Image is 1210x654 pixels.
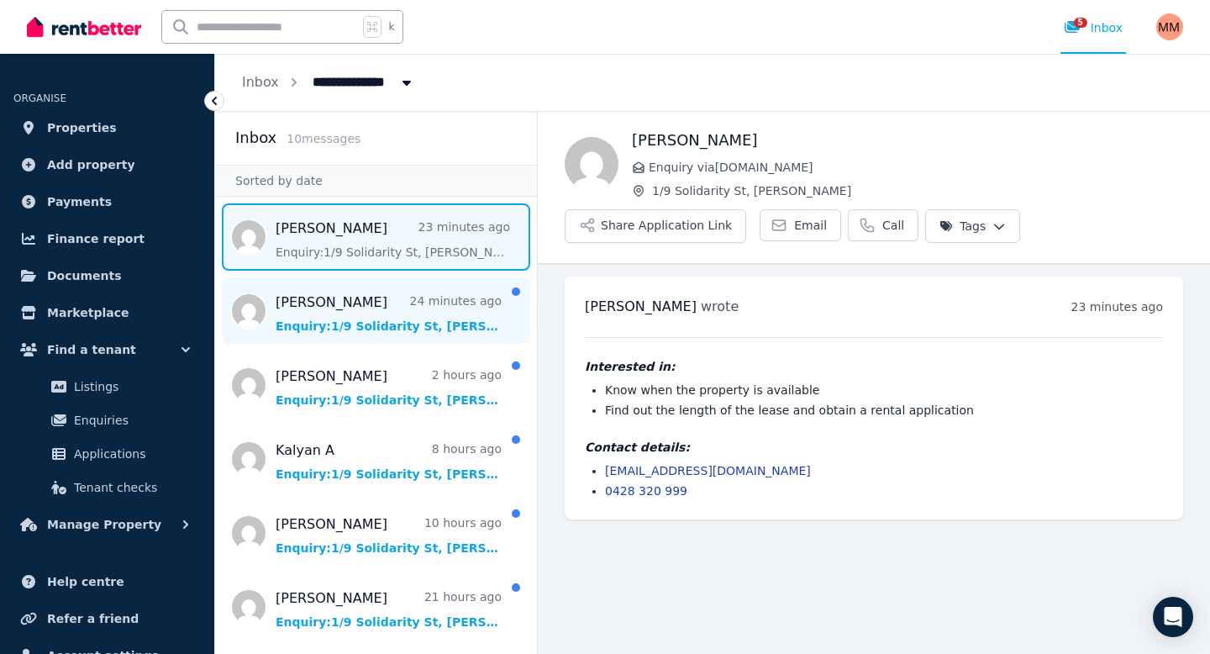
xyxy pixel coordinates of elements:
span: Tags [939,218,986,235]
a: Call [848,209,918,241]
a: Marketplace [13,296,201,330]
button: Manage Property [13,508,201,541]
span: 5 [1074,18,1087,28]
h4: Contact details: [585,439,1163,456]
a: [PERSON_NAME]24 minutes agoEnquiry:1/9 Solidarity St, [PERSON_NAME]. [276,293,502,335]
span: k [388,20,394,34]
span: 1/9 Solidarity St, [PERSON_NAME] [652,182,1183,199]
span: Refer a friend [47,609,139,629]
li: Know when the property is available [605,382,1163,398]
a: Payments [13,185,201,219]
a: [PERSON_NAME]23 minutes agoEnquiry:1/9 Solidarity St, [PERSON_NAME]. [276,219,510,261]
span: 10 message s [287,132,360,145]
a: Documents [13,259,201,293]
li: Find out the length of the lease and obtain a rental application [605,402,1163,419]
button: Tags [925,209,1020,243]
a: Help centre [13,565,201,599]
img: matthew mcpherson [1156,13,1183,40]
button: Share Application Link [565,209,746,243]
h4: Interested in: [585,358,1163,375]
a: Inbox [242,74,279,90]
time: 23 minutes ago [1071,300,1163,314]
span: Marketplace [47,303,129,323]
a: Listings [20,370,194,403]
img: Joshua [565,137,618,191]
span: Payments [47,192,112,212]
a: Properties [13,111,201,145]
a: Tenant checks [20,471,194,504]
a: Email [760,209,841,241]
span: Documents [47,266,122,286]
span: Enquiries [74,410,187,430]
a: Enquiries [20,403,194,437]
span: Call [882,217,904,234]
span: ORGANISE [13,92,66,104]
h2: Inbox [235,126,276,150]
div: Sorted by date [215,165,537,197]
span: Enquiry via [DOMAIN_NAME] [649,159,1183,176]
span: Find a tenant [47,340,136,360]
a: [PERSON_NAME]21 hours agoEnquiry:1/9 Solidarity St, [PERSON_NAME]. [276,588,502,630]
span: Applications [74,444,187,464]
a: Finance report [13,222,201,256]
img: RentBetter [27,14,141,40]
div: Inbox [1064,19,1123,36]
a: Add property [13,148,201,182]
h1: [PERSON_NAME] [632,129,1183,152]
span: Manage Property [47,514,161,535]
a: 0428 320 999 [605,484,687,498]
button: Find a tenant [13,333,201,367]
div: Open Intercom Messenger [1153,597,1193,637]
nav: Breadcrumb [215,54,442,111]
a: Kalyan A8 hours agoEnquiry:1/9 Solidarity St, [PERSON_NAME]. [276,440,502,483]
span: Properties [47,118,117,138]
span: [PERSON_NAME] [585,298,697,314]
span: Add property [47,155,135,175]
a: [PERSON_NAME]2 hours agoEnquiry:1/9 Solidarity St, [PERSON_NAME]. [276,367,502,409]
span: wrote [701,298,739,314]
span: Help centre [47,572,124,592]
span: Listings [74,377,187,397]
a: [PERSON_NAME]10 hours agoEnquiry:1/9 Solidarity St, [PERSON_NAME]. [276,514,502,556]
a: [EMAIL_ADDRESS][DOMAIN_NAME] [605,464,811,477]
span: Tenant checks [74,477,187,498]
a: Refer a friend [13,602,201,636]
a: Applications [20,437,194,471]
span: Finance report [47,229,145,249]
span: Email [794,217,827,234]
